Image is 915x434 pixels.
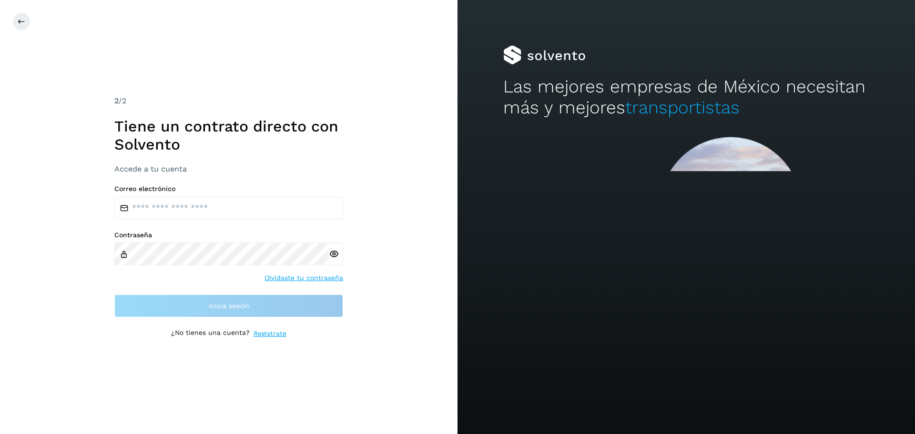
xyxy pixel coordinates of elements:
[503,76,869,119] h2: Las mejores empresas de México necesitan más y mejores
[114,185,343,193] label: Correo electrónico
[625,97,740,118] span: transportistas
[114,96,119,105] span: 2
[209,303,249,309] span: Inicia sesión
[264,273,343,283] a: Olvidaste tu contraseña
[114,294,343,317] button: Inicia sesión
[171,329,250,339] p: ¿No tienes una cuenta?
[114,95,343,107] div: /2
[254,329,286,339] a: Regístrate
[114,164,343,173] h3: Accede a tu cuenta
[114,231,343,239] label: Contraseña
[114,117,343,154] h1: Tiene un contrato directo con Solvento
